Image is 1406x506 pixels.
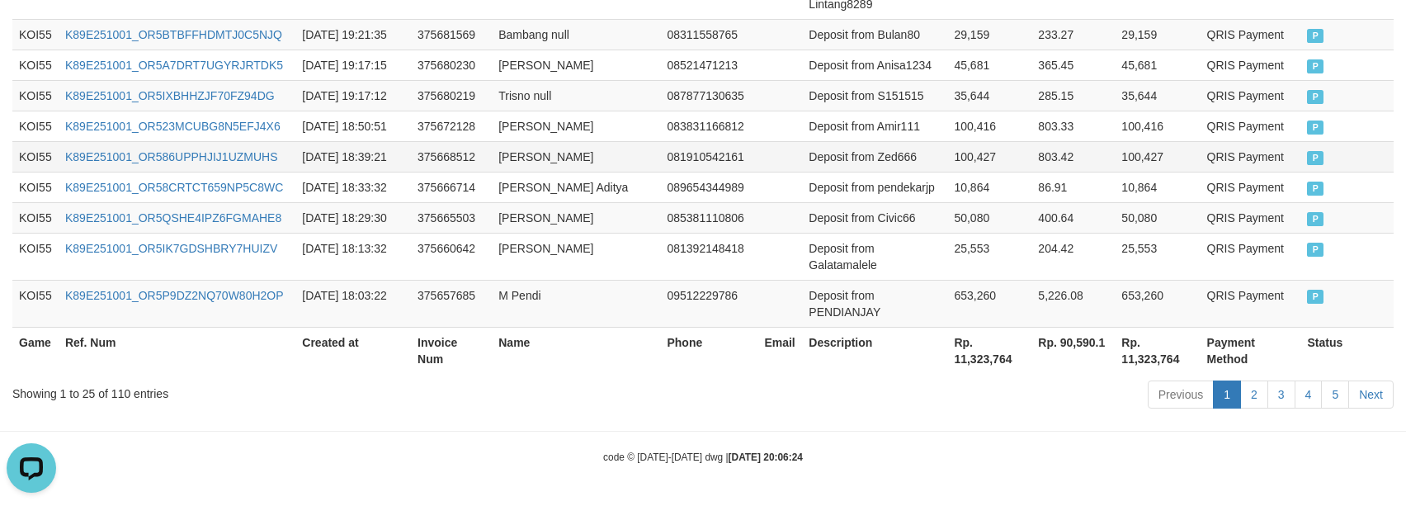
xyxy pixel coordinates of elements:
td: [PERSON_NAME] [492,233,660,280]
td: KOI55 [12,111,59,141]
td: KOI55 [12,280,59,327]
td: 25,553 [1115,233,1200,280]
th: Email [757,327,802,374]
td: 35,644 [947,80,1031,111]
span: PAID [1307,151,1323,165]
td: [DATE] 18:13:32 [295,233,411,280]
td: 45,681 [947,50,1031,80]
td: Deposit from S151515 [802,80,947,111]
td: 100,416 [947,111,1031,141]
a: K89E251001_OR5IK7GDSHBRY7HUIZV [65,242,277,255]
td: 50,080 [947,202,1031,233]
td: 081392148418 [660,233,757,280]
td: QRIS Payment [1201,19,1301,50]
td: 100,427 [1115,141,1200,172]
span: PAID [1307,290,1323,304]
td: QRIS Payment [1201,141,1301,172]
a: K89E251001_OR5QSHE4IPZ6FGMAHE8 [65,211,281,225]
span: PAID [1307,121,1323,135]
td: [PERSON_NAME] [492,141,660,172]
th: Rp. 11,323,764 [947,327,1031,374]
th: Invoice Num [411,327,492,374]
span: PAID [1307,90,1323,104]
td: 35,644 [1115,80,1200,111]
td: [DATE] 18:39:21 [295,141,411,172]
a: K89E251001_OR5BTBFFHDMTJ0C5NJQ [65,28,282,41]
a: K89E251001_OR586UPPHJIJ1UZMUHS [65,150,278,163]
td: [DATE] 18:29:30 [295,202,411,233]
a: K89E251001_OR523MCUBG8N5EFJ4X6 [65,120,281,133]
td: Deposit from pendekarjp [802,172,947,202]
td: 375666714 [411,172,492,202]
td: KOI55 [12,141,59,172]
td: 08311558765 [660,19,757,50]
td: 50,080 [1115,202,1200,233]
td: 09512229786 [660,280,757,327]
td: KOI55 [12,50,59,80]
td: [DATE] 19:21:35 [295,19,411,50]
td: 085381110806 [660,202,757,233]
a: K89E251001_OR5A7DRT7UGYRJRTDK5 [65,59,283,72]
span: PAID [1307,59,1323,73]
td: 204.42 [1031,233,1115,280]
td: 087877130635 [660,80,757,111]
td: Deposit from Civic66 [802,202,947,233]
td: [DATE] 18:33:32 [295,172,411,202]
td: [PERSON_NAME] [492,50,660,80]
td: 083831166812 [660,111,757,141]
small: code © [DATE]-[DATE] dwg | [603,452,803,463]
span: PAID [1307,243,1323,257]
a: 3 [1267,381,1295,409]
td: 375660642 [411,233,492,280]
a: 5 [1321,381,1349,409]
td: 081910542161 [660,141,757,172]
td: 803.42 [1031,141,1115,172]
th: Ref. Num [59,327,295,374]
td: 10,864 [1115,172,1200,202]
a: 1 [1213,381,1241,409]
td: Deposit from Galatamalele [802,233,947,280]
td: KOI55 [12,233,59,280]
td: 45,681 [1115,50,1200,80]
td: 375657685 [411,280,492,327]
a: K89E251001_OR58CRTCT659NP5C8WC [65,181,283,194]
th: Description [802,327,947,374]
td: 375680230 [411,50,492,80]
td: [DATE] 19:17:12 [295,80,411,111]
td: QRIS Payment [1201,80,1301,111]
td: 100,427 [947,141,1031,172]
td: QRIS Payment [1201,50,1301,80]
td: 653,260 [947,280,1031,327]
td: KOI55 [12,80,59,111]
th: Rp. 11,323,764 [1115,327,1200,374]
td: Deposit from Zed666 [802,141,947,172]
td: 29,159 [947,19,1031,50]
span: PAID [1307,182,1323,196]
td: Bambang null [492,19,660,50]
td: 233.27 [1031,19,1115,50]
td: KOI55 [12,202,59,233]
td: 803.33 [1031,111,1115,141]
th: Status [1300,327,1394,374]
td: [DATE] 18:03:22 [295,280,411,327]
td: QRIS Payment [1201,172,1301,202]
a: K89E251001_OR5IXBHHZJF70FZ94DG [65,89,275,102]
th: Rp. 90,590.1 [1031,327,1115,374]
a: Next [1348,381,1394,409]
a: K89E251001_OR5P9DZ2NQ70W80H2OP [65,289,284,302]
td: 10,864 [947,172,1031,202]
button: Open LiveChat chat widget [7,7,56,56]
th: Game [12,327,59,374]
strong: [DATE] 20:06:24 [729,452,803,463]
td: Deposit from Amir111 [802,111,947,141]
td: 285.15 [1031,80,1115,111]
td: 29,159 [1115,19,1200,50]
td: 08521471213 [660,50,757,80]
td: Deposit from Bulan80 [802,19,947,50]
td: QRIS Payment [1201,233,1301,280]
td: Deposit from Anisa1234 [802,50,947,80]
td: 375668512 [411,141,492,172]
td: [PERSON_NAME] Aditya [492,172,660,202]
td: 653,260 [1115,280,1200,327]
td: 375672128 [411,111,492,141]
